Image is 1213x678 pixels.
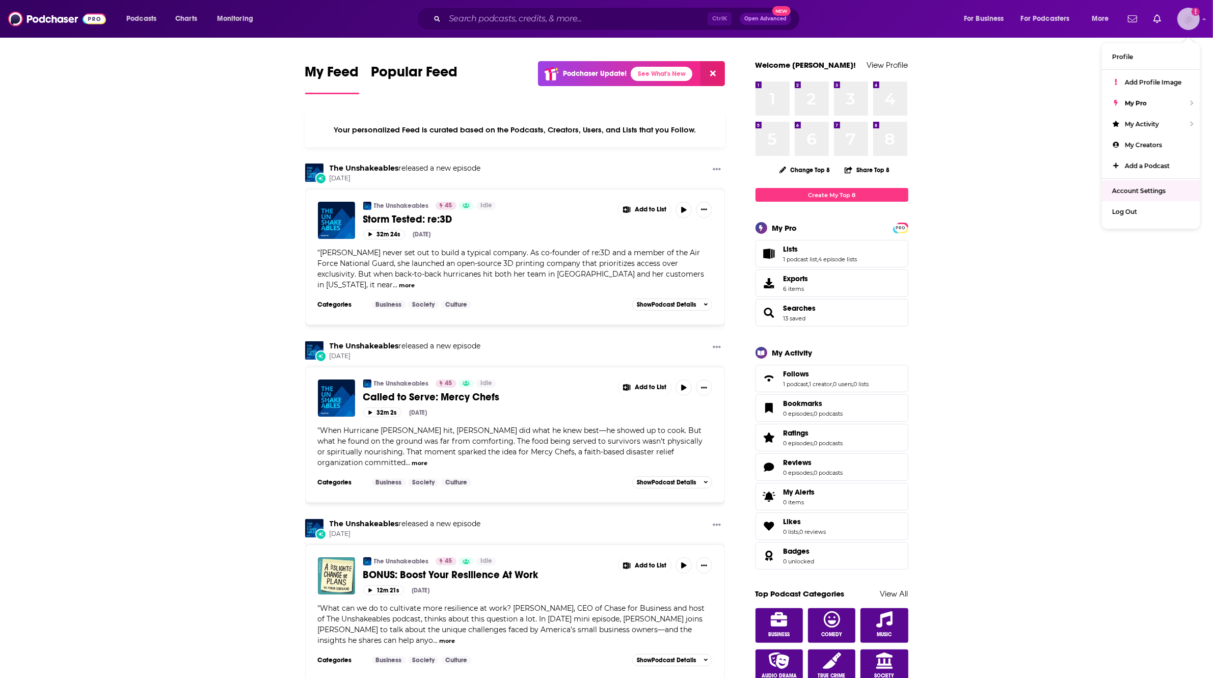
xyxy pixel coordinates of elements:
a: Storm Tested: re:3D [318,202,355,239]
button: open menu [1014,11,1085,27]
a: Top Podcast Categories [756,589,845,599]
span: My Alerts [784,487,815,497]
div: Your personalized Feed is curated based on the Podcasts, Creators, Users, and Lists that you Follow. [305,113,725,147]
button: Change Top 8 [773,164,837,176]
span: , [832,381,833,388]
a: See What's New [631,67,692,81]
span: Bookmarks [784,399,823,408]
h3: released a new episode [330,341,481,351]
img: The Unshakeables [305,341,324,360]
a: Searches [784,304,816,313]
span: Exports [784,274,808,283]
h3: Categories [318,656,364,664]
a: The Unshakeables [374,379,429,388]
a: Lists [759,247,779,261]
a: Comedy [808,608,856,643]
a: Bookmarks [759,401,779,415]
span: Follows [784,369,810,378]
span: When Hurricane [PERSON_NAME] hit, [PERSON_NAME] did what he knew best—he showed up to cook. But w... [318,426,703,467]
span: 45 [445,201,452,211]
a: PRO [895,224,907,231]
span: , [818,256,819,263]
div: My Pro [772,223,797,233]
a: Show notifications dropdown [1124,10,1141,28]
span: Lists [756,240,908,267]
a: 0 episodes [784,469,813,476]
span: For Business [964,12,1004,26]
a: The Unshakeables [330,341,399,350]
span: , [813,440,814,447]
span: " [318,604,705,645]
span: Show Podcast Details [637,301,696,308]
a: Called to Serve: Mercy Chefs [363,391,611,403]
button: Show More Button [696,202,712,218]
a: 1 podcast list [784,256,818,263]
button: Share Top 8 [844,160,890,180]
span: Add Profile Image [1125,78,1181,86]
button: Show More Button [696,557,712,574]
a: 45 [436,202,456,210]
span: For Podcasters [1021,12,1070,26]
button: open menu [210,11,266,27]
span: What can we do to cultivate more resilience at work? [PERSON_NAME], CEO of Chase for Business and... [318,604,705,645]
a: BONUS: Boost Your Resilience At Work [363,568,611,581]
button: 32m 24s [363,230,405,239]
button: Show More Button [618,379,671,396]
span: Open Advanced [744,16,787,21]
img: Podchaser - Follow, Share and Rate Podcasts [8,9,106,29]
a: Ratings [759,430,779,445]
button: Show More Button [618,202,671,218]
span: Reviews [784,458,812,467]
a: Follows [759,371,779,386]
button: ShowPodcast Details [632,654,713,666]
img: The Unshakeables [363,557,371,565]
button: 12m 21s [363,585,404,595]
a: The Unshakeables [363,202,371,210]
a: Idle [476,379,496,388]
span: Add to List [635,206,666,213]
span: Account Settings [1112,187,1166,195]
span: , [813,469,814,476]
img: The Unshakeables [363,379,371,388]
img: User Profile [1177,8,1200,30]
span: Podcasts [126,12,156,26]
a: Add Profile Image [1102,72,1200,93]
img: Called to Serve: Mercy Chefs [318,379,355,417]
input: Search podcasts, credits, & more... [445,11,708,27]
button: ShowPodcast Details [632,476,713,489]
a: Culture [441,301,471,309]
a: Society [408,301,439,309]
a: 0 lists [784,528,799,535]
button: open menu [119,11,170,27]
a: 0 podcasts [814,440,843,447]
a: 0 users [833,381,853,388]
a: Popular Feed [371,63,458,94]
span: Logged in as mcastricone [1177,8,1200,30]
span: Show Podcast Details [637,657,696,664]
a: Profile [1102,46,1200,67]
span: Log Out [1112,208,1137,215]
span: Monitoring [217,12,253,26]
a: Culture [441,478,471,486]
span: Add to List [635,384,666,391]
a: Society [408,656,439,664]
span: My Pro [1125,99,1147,107]
span: Comedy [821,632,842,638]
span: Reviews [756,453,908,481]
h3: released a new episode [330,164,481,173]
img: The Unshakeables [305,164,324,182]
span: " [318,248,705,289]
h3: released a new episode [330,519,481,529]
a: 0 lists [854,381,869,388]
a: Likes [784,517,826,526]
span: Profile [1112,53,1133,61]
span: New [772,6,791,16]
a: 0 podcasts [814,469,843,476]
button: Show More Button [709,341,725,354]
svg: Add a profile image [1192,8,1200,16]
